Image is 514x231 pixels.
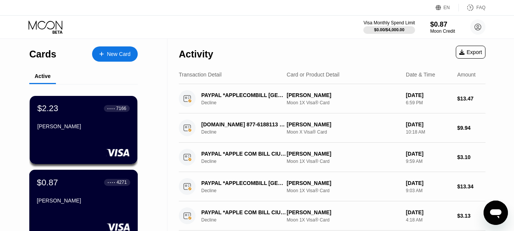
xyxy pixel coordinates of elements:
div: EN [436,4,459,11]
div: Active [35,73,51,79]
div: $0.00 / $4,000.00 [374,27,404,32]
div: Moon Credit [430,29,455,34]
div: New Card [92,46,138,62]
div: 7166 [116,106,126,111]
div: [PERSON_NAME] [37,198,130,204]
div: PAYPAL *APPLECOMBILL [GEOGRAPHIC_DATA] MXDecline[PERSON_NAME]Moon 1X Visa® Card[DATE]9:03 AM$13.34 [179,172,485,201]
div: 4:18 AM [406,217,451,223]
div: $0.87Moon Credit [430,21,455,34]
div: Amount [457,72,476,78]
div: [DATE] [406,209,451,215]
div: $2.23● ● ● ●7166[PERSON_NAME] [30,96,137,164]
div: ● ● ● ● [107,107,115,110]
div: [DATE] [406,151,451,157]
div: 9:03 AM [406,188,451,193]
div: $0.87 [37,177,58,187]
div: [PERSON_NAME] [287,121,400,127]
div: [PERSON_NAME] [287,151,400,157]
div: PAYPAL *APPLE COM BILL CIUDAD DE MEXMX [201,209,286,215]
div: [DOMAIN_NAME] 877-6188113 [GEOGRAPHIC_DATA]Decline[PERSON_NAME]Moon X Visa® Card[DATE]10:18 AM$9.94 [179,113,485,143]
div: Moon 1X Visa® Card [287,100,400,105]
div: [PERSON_NAME] [287,209,400,215]
div: Decline [201,129,293,135]
div: Cards [29,49,56,60]
div: Date & Time [406,72,435,78]
div: Visa Monthly Spend Limit [363,20,415,25]
div: 10:18 AM [406,129,451,135]
div: PAYPAL *APPLE COM BILL CIUDAD DE MEXMX [201,151,286,157]
div: $3.13 [457,213,485,219]
div: PAYPAL *APPLECOMBILL [GEOGRAPHIC_DATA] MX [201,92,286,98]
div: Moon 1X Visa® Card [287,159,400,164]
div: Moon X Visa® Card [287,129,400,135]
div: $2.23 [37,104,58,113]
div: PAYPAL *APPLECOMBILL [GEOGRAPHIC_DATA] MX [201,180,286,186]
div: $9.94 [457,125,485,131]
div: Visa Monthly Spend Limit$0.00/$4,000.00 [363,20,415,34]
div: New Card [107,51,130,57]
div: EN [444,5,450,10]
div: PAYPAL *APPLE COM BILL CIUDAD DE MEXMXDecline[PERSON_NAME]Moon 1X Visa® Card[DATE]4:18 AM$3.13 [179,201,485,231]
div: PAYPAL *APPLE COM BILL CIUDAD DE MEXMXDecline[PERSON_NAME]Moon 1X Visa® Card[DATE]9:59 AM$3.10 [179,143,485,172]
div: Export [459,49,482,55]
div: [PERSON_NAME] [37,123,130,129]
div: $3.10 [457,154,485,160]
div: 4271 [116,180,127,185]
div: $13.34 [457,183,485,190]
div: [DATE] [406,180,451,186]
div: Decline [201,188,293,193]
div: Decline [201,100,293,105]
div: Transaction Detail [179,72,221,78]
div: [DATE] [406,121,451,127]
div: FAQ [476,5,485,10]
div: 9:59 AM [406,159,451,164]
div: Decline [201,217,293,223]
div: Export [456,46,485,59]
div: 6:59 PM [406,100,451,105]
div: $13.47 [457,96,485,102]
div: [PERSON_NAME] [287,180,400,186]
div: Moon 1X Visa® Card [287,188,400,193]
div: PAYPAL *APPLECOMBILL [GEOGRAPHIC_DATA] MXDecline[PERSON_NAME]Moon 1X Visa® Card[DATE]6:59 PM$13.47 [179,84,485,113]
div: ● ● ● ● [108,181,115,183]
div: Decline [201,159,293,164]
div: $0.87 [430,21,455,29]
iframe: Button to launch messaging window [484,201,508,225]
div: Activity [179,49,213,60]
div: [PERSON_NAME] [287,92,400,98]
div: [DOMAIN_NAME] 877-6188113 [GEOGRAPHIC_DATA] [201,121,286,127]
div: [DATE] [406,92,451,98]
div: Moon 1X Visa® Card [287,217,400,223]
div: Card or Product Detail [287,72,340,78]
div: FAQ [459,4,485,11]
